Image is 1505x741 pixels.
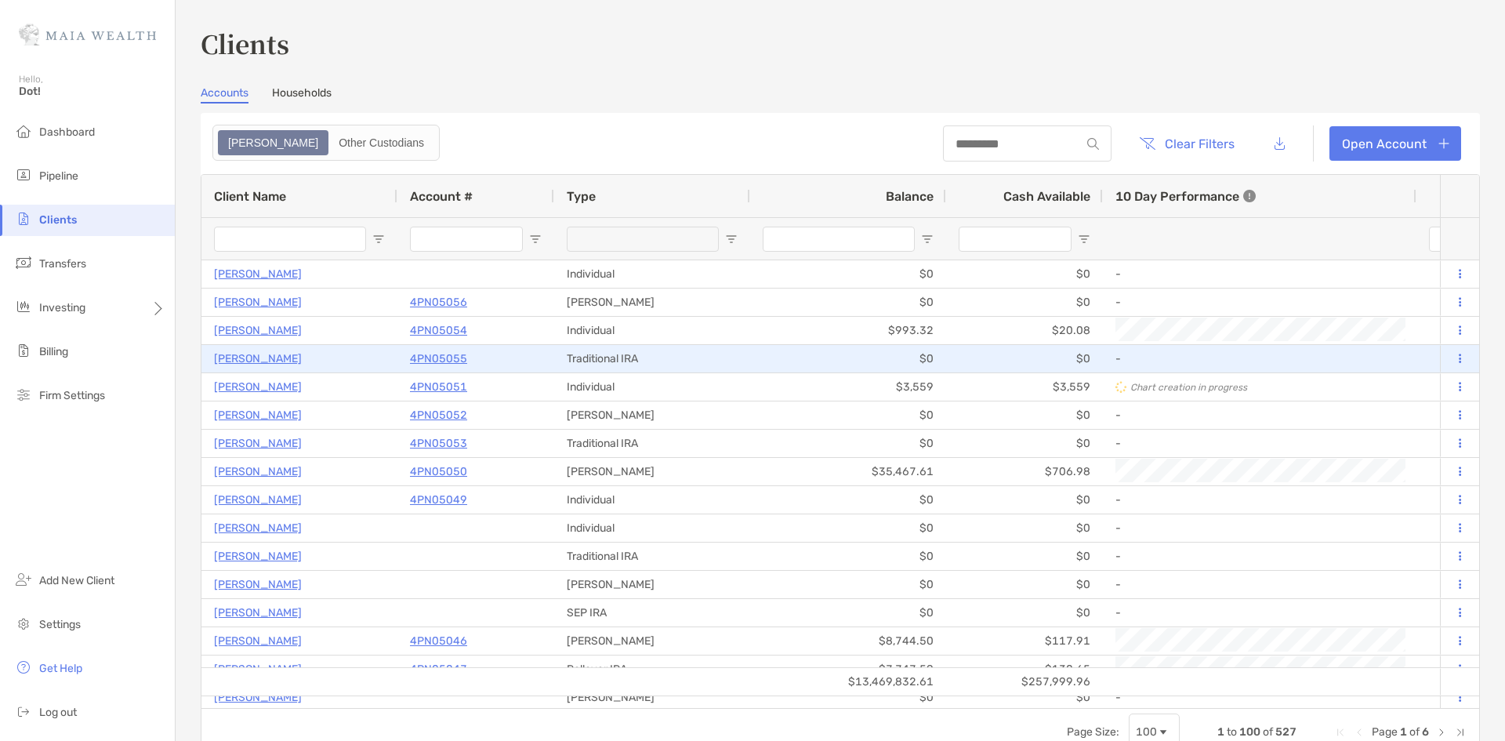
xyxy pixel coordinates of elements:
[39,345,68,358] span: Billing
[14,614,33,633] img: settings icon
[214,377,302,397] a: [PERSON_NAME]
[410,321,467,340] a: 4PN05054
[750,317,946,344] div: $993.32
[1329,126,1461,161] a: Open Account
[330,132,433,154] div: Other Custodians
[39,389,105,402] span: Firm Settings
[39,213,77,227] span: Clients
[214,321,302,340] a: [PERSON_NAME]
[750,345,946,372] div: $0
[750,289,946,316] div: $0
[14,209,33,228] img: clients icon
[1087,138,1099,150] img: input icon
[214,434,302,453] a: [PERSON_NAME]
[372,233,385,245] button: Open Filter Menu
[1263,725,1273,739] span: of
[946,599,1103,627] div: $0
[554,260,750,288] div: Individual
[14,385,33,404] img: firm-settings icon
[529,233,542,245] button: Open Filter Menu
[554,317,750,344] div: Individual
[750,401,946,429] div: $0
[1435,726,1448,739] div: Next Page
[14,122,33,140] img: dashboard icon
[214,462,302,481] p: [PERSON_NAME]
[886,189,934,204] span: Balance
[1115,430,1404,456] div: -
[410,189,473,204] span: Account #
[1454,726,1467,739] div: Last Page
[554,627,750,655] div: [PERSON_NAME]
[410,462,467,481] a: 4PN05050
[410,434,467,453] a: 4PN05053
[39,662,82,675] span: Get Help
[1115,487,1404,513] div: -
[214,603,302,623] a: [PERSON_NAME]
[1275,725,1296,739] span: 527
[39,169,78,183] span: Pipeline
[214,349,302,369] a: [PERSON_NAME]
[1353,726,1365,739] div: Previous Page
[750,458,946,485] div: $35,467.61
[214,292,302,312] a: [PERSON_NAME]
[554,289,750,316] div: [PERSON_NAME]
[410,349,467,369] a: 4PN05055
[1372,725,1398,739] span: Page
[1115,289,1404,315] div: -
[554,514,750,542] div: Individual
[554,345,750,372] div: Traditional IRA
[1115,685,1404,710] div: -
[39,125,95,139] span: Dashboard
[750,571,946,598] div: $0
[554,684,750,711] div: [PERSON_NAME]
[554,458,750,485] div: [PERSON_NAME]
[410,292,467,312] a: 4PN05056
[1115,572,1404,598] div: -
[214,547,302,566] a: [PERSON_NAME]
[946,401,1103,429] div: $0
[567,189,596,204] span: Type
[214,405,302,425] p: [PERSON_NAME]
[272,86,332,104] a: Households
[959,227,1072,252] input: Cash Available Filter Input
[214,518,302,538] a: [PERSON_NAME]
[410,377,467,397] p: 4PN05051
[946,486,1103,514] div: $0
[14,570,33,589] img: add_new_client icon
[214,575,302,594] a: [PERSON_NAME]
[410,659,467,679] a: 4PN05047
[14,658,33,677] img: get-help icon
[214,490,302,510] a: [PERSON_NAME]
[554,486,750,514] div: Individual
[410,631,467,651] a: 4PN05046
[554,543,750,570] div: Traditional IRA
[750,627,946,655] div: $8,744.50
[19,6,156,63] img: Zoe Logo
[946,514,1103,542] div: $0
[946,458,1103,485] div: $706.98
[39,706,77,719] span: Log out
[946,317,1103,344] div: $20.08
[1115,515,1404,541] div: -
[214,189,286,204] span: Client Name
[201,86,248,104] a: Accounts
[750,543,946,570] div: $0
[410,490,467,510] p: 4PN05049
[39,574,114,587] span: Add New Client
[946,373,1103,401] div: $3,559
[410,405,467,425] a: 4PN05052
[750,260,946,288] div: $0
